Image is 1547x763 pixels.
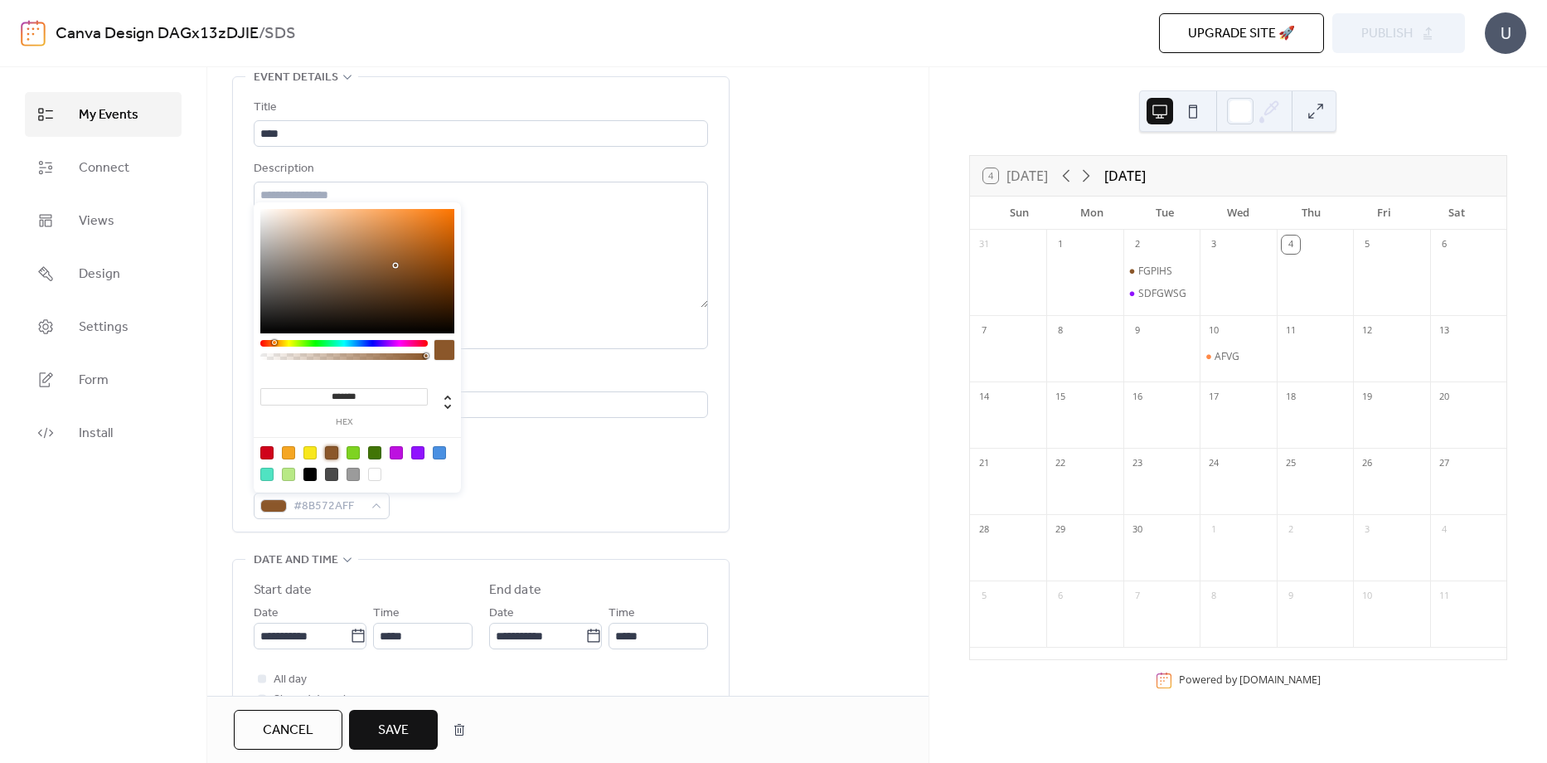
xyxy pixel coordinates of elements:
[1179,673,1321,688] div: Powered by
[975,454,993,472] div: 21
[1282,586,1300,605] div: 9
[1123,287,1200,300] div: SDFGWSG
[1051,236,1069,254] div: 1
[282,446,295,459] div: #F5A623
[1435,520,1453,538] div: 4
[254,551,338,571] span: Date and time
[303,446,317,459] div: #F8E71C
[1128,387,1147,406] div: 16
[325,446,338,459] div: #8B572A
[1435,321,1453,339] div: 13
[25,198,182,243] a: Views
[349,710,438,750] button: Save
[1282,387,1300,406] div: 18
[25,145,182,190] a: Connect
[21,20,46,46] img: logo
[1282,454,1300,472] div: 25
[1485,12,1526,54] div: U
[390,446,403,459] div: #BD10E0
[274,670,307,690] span: All day
[1128,197,1201,230] div: Tue
[1239,673,1321,688] a: [DOMAIN_NAME]
[1435,586,1453,605] div: 11
[325,468,338,481] div: #4A4A4A
[1274,197,1347,230] div: Thu
[1358,236,1376,254] div: 5
[254,159,705,179] div: Description
[983,197,1056,230] div: Sun
[79,158,129,178] span: Connect
[25,304,182,349] a: Settings
[1188,24,1295,44] span: Upgrade site 🚀
[1358,586,1376,605] div: 10
[1282,520,1300,538] div: 2
[234,710,342,750] button: Cancel
[1205,454,1223,472] div: 24
[254,68,338,88] span: Event details
[263,721,313,741] span: Cancel
[1128,236,1147,254] div: 2
[79,105,138,125] span: My Events
[1104,166,1146,186] div: [DATE]
[254,581,312,600] div: Start date
[1358,387,1376,406] div: 19
[25,411,182,455] a: Install
[303,468,317,481] div: #000000
[1205,586,1223,605] div: 8
[259,18,264,50] b: /
[1435,387,1453,406] div: 20
[609,604,635,624] span: Time
[1138,265,1172,278] div: FGPIHS
[1123,265,1200,278] div: FGPIHS
[79,265,120,284] span: Design
[1215,350,1239,363] div: AFVG
[260,446,274,459] div: #D0021B
[1358,321,1376,339] div: 12
[411,446,424,459] div: #9013FE
[975,321,993,339] div: 7
[433,446,446,459] div: #4A90E2
[1205,236,1223,254] div: 3
[975,586,993,605] div: 5
[347,468,360,481] div: #9B9B9B
[282,468,295,481] div: #B8E986
[1051,387,1069,406] div: 15
[1205,321,1223,339] div: 10
[1159,13,1324,53] button: Upgrade site 🚀
[1205,520,1223,538] div: 1
[1200,350,1276,363] div: AFVG
[1347,197,1420,230] div: Fri
[1138,287,1186,300] div: SDFGWSG
[264,18,296,50] b: SDS
[1435,236,1453,254] div: 6
[975,387,993,406] div: 14
[1051,454,1069,472] div: 22
[25,251,182,296] a: Design
[260,418,428,427] label: hex
[373,604,400,624] span: Time
[56,18,259,50] a: Canva Design DAGx13zDJIE
[1056,197,1129,230] div: Mon
[1420,197,1493,230] div: Sat
[347,446,360,459] div: #7ED321
[1128,520,1147,538] div: 30
[1282,236,1300,254] div: 4
[260,468,274,481] div: #50E3C2
[1201,197,1274,230] div: Wed
[1205,387,1223,406] div: 17
[1051,586,1069,605] div: 6
[274,690,352,710] span: Show date only
[975,236,993,254] div: 31
[254,369,705,389] div: Location
[79,211,114,231] span: Views
[378,721,409,741] span: Save
[1358,520,1376,538] div: 3
[25,357,182,402] a: Form
[975,520,993,538] div: 28
[1128,454,1147,472] div: 23
[489,604,514,624] span: Date
[79,318,129,338] span: Settings
[1128,586,1147,605] div: 7
[293,497,363,517] span: #8B572AFF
